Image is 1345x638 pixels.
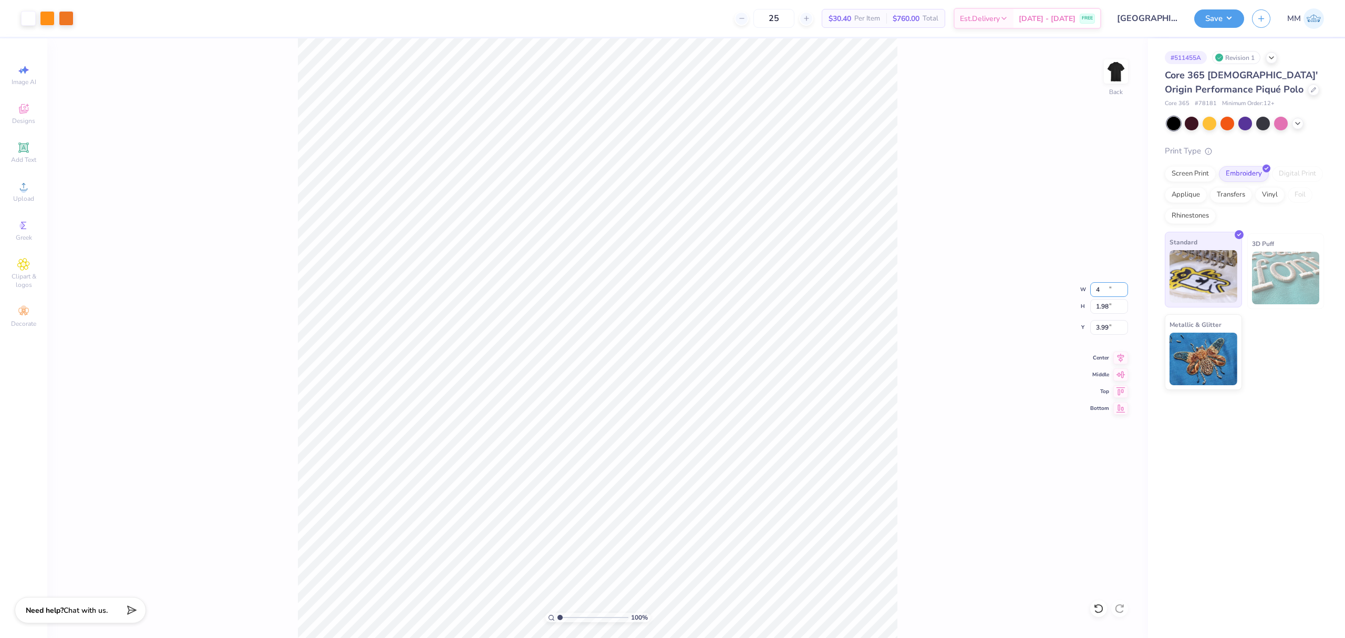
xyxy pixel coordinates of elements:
[1287,8,1324,29] a: MM
[1165,187,1207,203] div: Applique
[1165,208,1216,224] div: Rhinestones
[1212,51,1260,64] div: Revision 1
[1109,87,1123,97] div: Back
[1170,236,1197,248] span: Standard
[13,194,34,203] span: Upload
[893,13,919,24] span: $760.00
[1272,166,1323,182] div: Digital Print
[5,272,42,289] span: Clipart & logos
[11,156,36,164] span: Add Text
[1165,145,1324,157] div: Print Type
[1219,166,1269,182] div: Embroidery
[1165,166,1216,182] div: Screen Print
[1090,388,1109,395] span: Top
[1195,99,1217,108] span: # 78181
[631,613,648,622] span: 100 %
[1252,252,1320,304] img: 3D Puff
[1288,187,1312,203] div: Foil
[1170,319,1222,330] span: Metallic & Glitter
[1165,99,1189,108] span: Core 365
[1255,187,1285,203] div: Vinyl
[1303,8,1324,29] img: Mariah Myssa Salurio
[64,605,108,615] span: Chat with us.
[26,605,64,615] strong: Need help?
[1194,9,1244,28] button: Save
[1287,13,1301,25] span: MM
[829,13,851,24] span: $30.40
[1165,51,1207,64] div: # 511455A
[960,13,1000,24] span: Est. Delivery
[923,13,938,24] span: Total
[1019,13,1075,24] span: [DATE] - [DATE]
[1170,250,1237,303] img: Standard
[1090,371,1109,378] span: Middle
[11,320,36,328] span: Decorate
[1165,69,1318,96] span: Core 365 [DEMOGRAPHIC_DATA]' Origin Performance Piqué Polo
[1082,15,1093,22] span: FREE
[1105,61,1126,82] img: Back
[1222,99,1275,108] span: Minimum Order: 12 +
[12,117,35,125] span: Designs
[1090,405,1109,412] span: Bottom
[1090,354,1109,362] span: Center
[1170,333,1237,385] img: Metallic & Glitter
[16,233,32,242] span: Greek
[854,13,880,24] span: Per Item
[1109,8,1186,29] input: Untitled Design
[753,9,794,28] input: – –
[1210,187,1252,203] div: Transfers
[12,78,36,86] span: Image AI
[1252,238,1274,249] span: 3D Puff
